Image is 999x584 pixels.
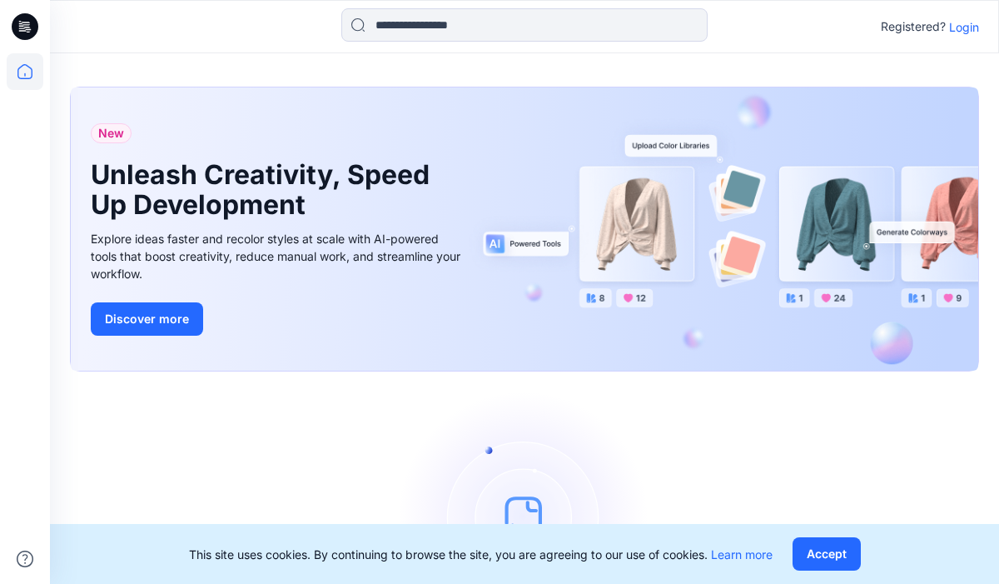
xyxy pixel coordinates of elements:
span: New [98,123,124,143]
button: Discover more [91,302,203,336]
a: Learn more [711,547,773,562]
a: Discover more [91,302,465,336]
p: Login [949,18,979,36]
p: Registered? [881,17,946,37]
div: Explore ideas faster and recolor styles at scale with AI-powered tools that boost creativity, red... [91,230,465,282]
button: Accept [793,537,861,571]
p: This site uses cookies. By continuing to browse the site, you are agreeing to our use of cookies. [189,546,773,563]
h1: Unleash Creativity, Speed Up Development [91,160,440,220]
